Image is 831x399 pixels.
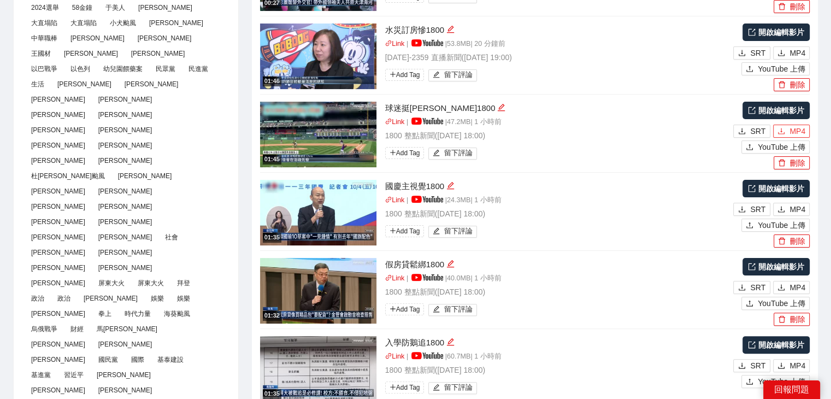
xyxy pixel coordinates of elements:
[758,297,805,309] span: YouTube 上傳
[742,258,810,275] a: 開啟編輯影片
[446,338,455,346] span: edit
[60,48,122,60] span: [PERSON_NAME]
[260,24,376,89] img: b5941b2a-b432-4f03-8ba2-f8e7f121dd91.jpg
[446,25,455,33] span: edit
[777,206,785,214] span: download
[446,258,455,271] div: 編輯
[94,231,157,243] span: [PERSON_NAME]
[750,125,765,137] span: SRT
[774,78,810,91] button: delete刪除
[428,148,477,160] button: edit留下評論
[742,102,810,119] a: 開啟編輯影片
[741,140,810,154] button: uploadYouTube 上傳
[260,258,376,324] img: 6c256bc2-7749-4456-947f-06e6108d91c1.jpg
[773,125,810,138] button: downloadMP4
[94,124,157,136] span: [PERSON_NAME]
[428,382,477,394] button: edit留下評論
[385,24,731,37] div: 水災訂房慘1800
[741,219,810,232] button: uploadYouTube 上傳
[53,292,75,304] span: 政治
[94,139,157,151] span: [PERSON_NAME]
[748,263,756,271] span: export
[133,277,168,289] span: 屏東大火
[133,32,196,44] span: [PERSON_NAME]
[66,323,88,335] span: 財經
[94,384,157,396] span: [PERSON_NAME]
[738,127,746,136] span: download
[497,102,505,115] div: 編輯
[746,143,753,152] span: upload
[385,353,392,360] span: link
[385,225,425,237] span: Add Tag
[738,362,746,371] span: download
[94,185,157,197] span: [PERSON_NAME]
[385,117,731,128] p: | | 47.2 MB | 1 小時前
[27,308,90,320] span: [PERSON_NAME]
[778,159,786,168] span: delete
[742,24,810,41] a: 開啟編輯影片
[390,384,396,390] span: plus
[27,231,90,243] span: [PERSON_NAME]
[27,155,90,167] span: [PERSON_NAME]
[385,39,731,50] p: | | 53.8 MB | 20 分鐘前
[94,308,116,320] span: 拳上
[263,233,281,242] div: 01:35
[53,78,116,90] span: [PERSON_NAME]
[742,180,810,197] a: 開啟編輯影片
[385,274,392,281] span: link
[738,284,746,292] span: download
[66,63,95,75] span: 以色列
[789,360,805,372] span: MP4
[27,369,55,381] span: 基進黨
[145,17,208,29] span: [PERSON_NAME]
[94,109,157,121] span: [PERSON_NAME]
[433,149,440,157] span: edit
[127,48,190,60] span: [PERSON_NAME]
[733,203,770,216] button: downloadSRT
[738,206,746,214] span: download
[105,17,140,29] span: 小犬颱風
[94,247,157,259] span: [PERSON_NAME]
[27,185,90,197] span: [PERSON_NAME]
[101,2,129,14] span: 于美人
[79,292,142,304] span: [PERSON_NAME]
[263,155,281,164] div: 01:45
[789,203,805,215] span: MP4
[92,369,155,381] span: [PERSON_NAME]
[773,203,810,216] button: downloadMP4
[94,201,157,213] span: [PERSON_NAME]
[263,311,281,320] div: 01:32
[777,49,785,58] span: download
[758,63,805,75] span: YouTube 上傳
[385,274,405,282] a: linkLink
[748,341,756,349] span: export
[173,292,195,304] span: 娛樂
[758,219,805,231] span: YouTube 上傳
[27,32,62,44] span: 中華職棒
[750,281,765,294] span: SRT
[385,303,425,315] span: Add Tag
[94,338,157,350] span: [PERSON_NAME]
[385,208,731,220] p: 1800 整點新聞 ( [DATE] 18:00 )
[385,147,425,159] span: Add Tag
[773,359,810,372] button: downloadMP4
[777,284,785,292] span: download
[27,338,90,350] span: [PERSON_NAME]
[160,308,195,320] span: 海葵颱風
[120,78,183,90] span: [PERSON_NAME]
[385,102,731,115] div: 球迷挺[PERSON_NAME]1800
[385,196,392,203] span: link
[27,384,90,396] span: [PERSON_NAME]
[411,274,443,281] img: yt_logo_rgb_light.a676ea31.png
[92,323,162,335] span: 馬[PERSON_NAME]
[385,273,731,284] p: | | 40.0 MB | 1 小時前
[789,125,805,137] span: MP4
[114,170,176,182] span: [PERSON_NAME]
[27,170,109,182] span: 杜[PERSON_NAME]颱風
[385,51,731,63] p: [DATE]-2359 直播新聞 ( [DATE] 19:00 )
[260,180,376,245] img: 12797e2f-aeda-4229-a4db-dcd9ee53535a.jpg
[428,304,477,316] button: edit留下評論
[127,354,149,366] span: 國際
[385,196,405,204] a: linkLink
[385,351,731,362] p: | | 60.7 MB | 1 小時前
